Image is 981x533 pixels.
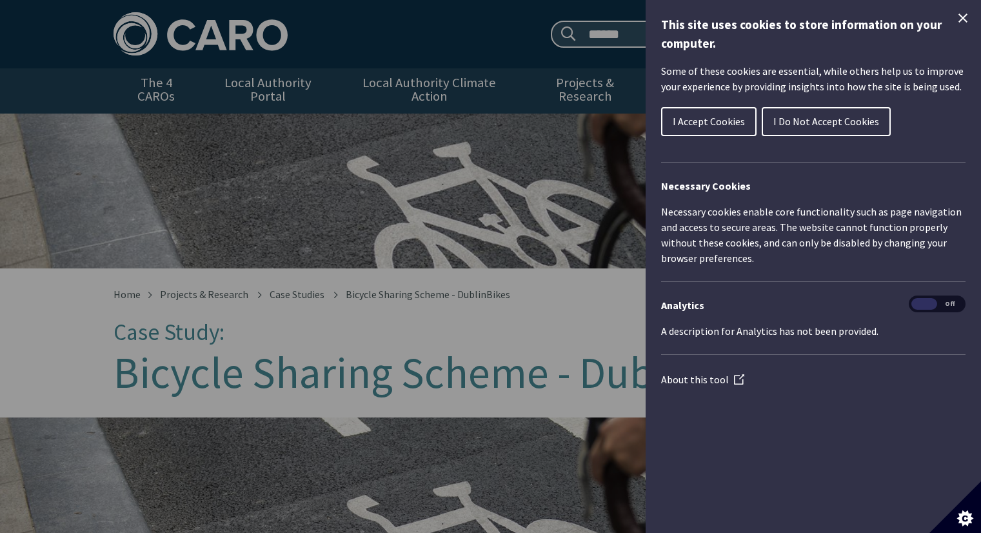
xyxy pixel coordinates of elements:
[661,373,744,386] a: About this tool
[937,298,963,310] span: Off
[929,481,981,533] button: Set cookie preferences
[661,178,966,194] h2: Necessary Cookies
[773,115,879,128] span: I Do Not Accept Cookies
[955,10,971,26] button: Close Cookie Control
[661,15,966,53] h1: This site uses cookies to store information on your computer.
[661,63,966,94] p: Some of these cookies are essential, while others help us to improve your experience by providing...
[673,115,745,128] span: I Accept Cookies
[661,107,757,136] button: I Accept Cookies
[661,297,966,313] h3: Analytics
[911,298,937,310] span: On
[661,323,966,339] p: A description for Analytics has not been provided.
[762,107,891,136] button: I Do Not Accept Cookies
[661,204,966,266] p: Necessary cookies enable core functionality such as page navigation and access to secure areas. T...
